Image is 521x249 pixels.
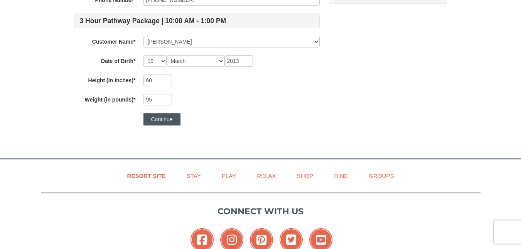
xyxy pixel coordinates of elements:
h4: 3 Hour Pathway Package | 10:00 AM - 1:00 PM [74,14,320,28]
input: YYYY [224,55,253,67]
a: Resort Site [118,167,175,185]
a: Dine [324,167,357,185]
a: Groups [359,167,403,185]
a: Relax [247,167,285,185]
strong: Height (in inches)* [88,77,136,83]
button: Continue [143,113,180,125]
p: Connect with us [41,205,481,218]
a: Stay [177,167,211,185]
a: Shop [287,167,323,185]
a: Play [212,167,246,185]
strong: Weight (in pounds)* [85,97,136,103]
strong: Date of Birth* [101,58,135,64]
strong: Customer Name* [92,39,136,45]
